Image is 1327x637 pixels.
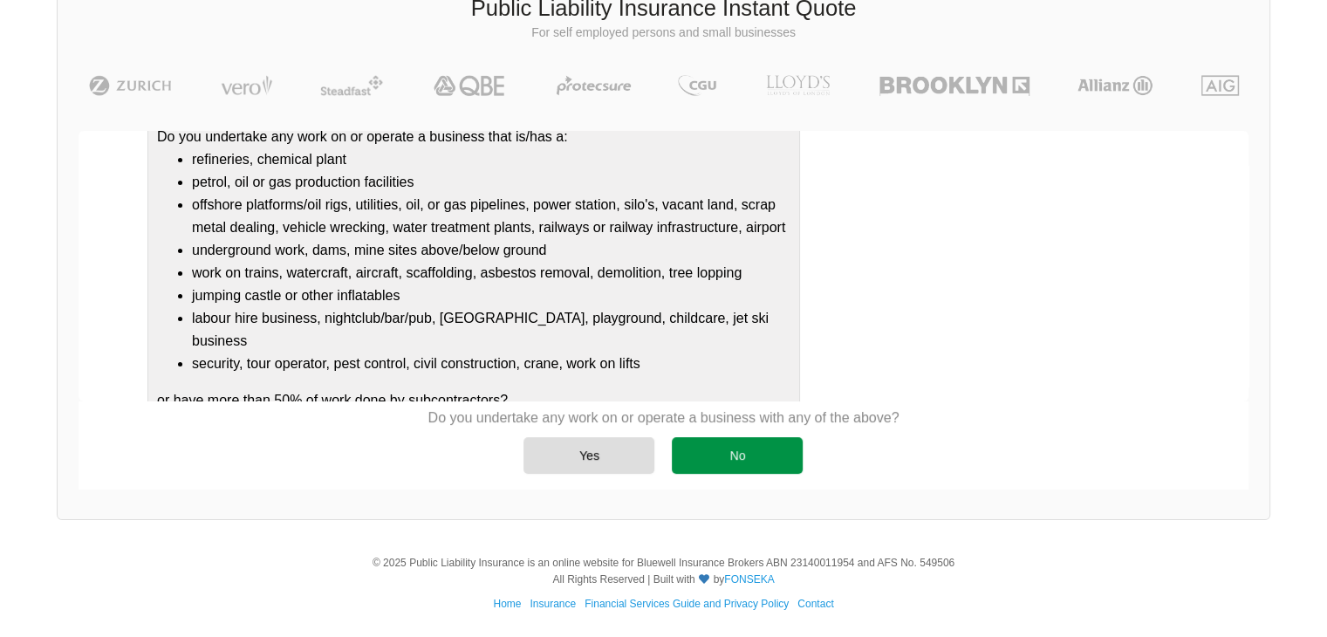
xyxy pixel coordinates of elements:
img: LLOYD's | Public Liability Insurance [756,75,840,96]
img: Steadfast | Public Liability Insurance [313,75,390,96]
img: Brooklyn | Public Liability Insurance [872,75,1036,96]
li: petrol, oil or gas production facilities [192,171,790,194]
p: Do you undertake any work on or operate a business with any of the above? [428,408,899,428]
a: Contact [797,598,833,610]
li: security, tour operator, pest control, civil construction, crane, work on lifts [192,353,790,375]
img: AIG | Public Liability Insurance [1194,75,1246,96]
li: labour hire business, nightclub/bar/pub, [GEOGRAPHIC_DATA], playground, childcare, jet ski business [192,307,790,353]
p: For self employed persons and small businesses [71,24,1256,42]
a: Insurance [530,598,576,610]
li: work on trains, watercraft, aircraft, scaffolding, asbestos removal, demolition, tree lopping [192,262,790,284]
a: Financial Services Guide and Privacy Policy [585,598,789,610]
li: refineries, chemical plant [192,148,790,171]
div: No [672,437,803,474]
li: underground work, dams, mine sites above/below ground [192,239,790,262]
div: Yes [523,437,654,474]
img: QBE | Public Liability Insurance [423,75,517,96]
li: offshore platforms/oil rigs, utilities, oil, or gas pipelines, power station, silo's, vacant land... [192,194,790,239]
a: FONSEKA [724,573,774,586]
img: CGU | Public Liability Insurance [671,75,723,96]
img: Protecsure | Public Liability Insurance [550,75,638,96]
li: jumping castle or other inflatables [192,284,790,307]
a: Home [493,598,521,610]
img: Allianz | Public Liability Insurance [1069,75,1161,96]
img: Vero | Public Liability Insurance [213,75,280,96]
div: Do you undertake any work on or operate a business that is/has a: or have more than 50% of work d... [147,116,800,421]
img: Zurich | Public Liability Insurance [81,75,180,96]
